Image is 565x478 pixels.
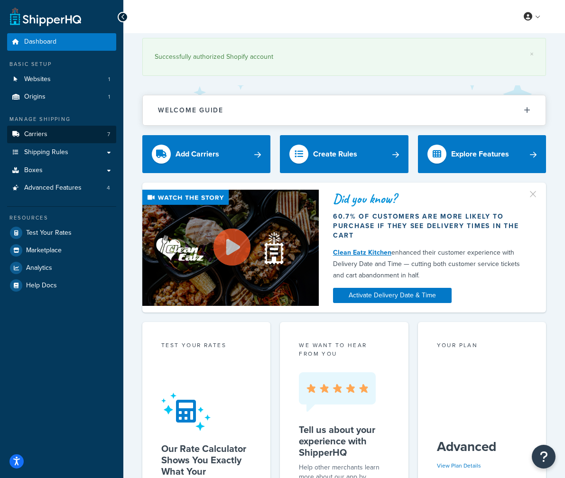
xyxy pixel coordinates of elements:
[280,135,408,173] a: Create Rules
[437,461,481,470] a: View Plan Details
[7,259,116,276] a: Analytics
[24,75,51,83] span: Websites
[418,135,546,173] a: Explore Features
[333,192,532,205] div: Did you know?
[333,248,391,257] a: Clean Eatz Kitchen
[107,184,110,192] span: 4
[7,126,116,143] a: Carriers7
[26,229,72,237] span: Test Your Rates
[437,341,527,352] div: Your Plan
[7,115,116,123] div: Manage Shipping
[530,50,534,58] a: ×
[7,126,116,143] li: Carriers
[7,224,116,241] a: Test Your Rates
[24,93,46,101] span: Origins
[333,212,532,240] div: 60.7% of customers are more likely to purchase if they see delivery times in the cart
[155,50,534,64] div: Successfully authorized Shopify account
[299,424,389,458] h5: Tell us about your experience with ShipperHQ
[7,277,116,294] a: Help Docs
[143,95,546,125] button: Welcome Guide
[7,60,116,68] div: Basic Setup
[451,147,509,161] div: Explore Features
[7,33,116,51] a: Dashboard
[313,147,357,161] div: Create Rules
[142,135,270,173] a: Add Carriers
[333,288,452,303] a: Activate Delivery Date & Time
[532,445,556,469] button: Open Resource Center
[7,88,116,106] a: Origins1
[7,179,116,197] li: Advanced Features
[142,190,319,306] img: Video thumbnail
[437,439,527,454] h5: Advanced
[24,148,68,156] span: Shipping Rules
[7,214,116,222] div: Resources
[176,147,219,161] div: Add Carriers
[108,75,110,83] span: 1
[108,93,110,101] span: 1
[24,166,43,175] span: Boxes
[24,130,47,138] span: Carriers
[26,282,57,290] span: Help Docs
[24,38,56,46] span: Dashboard
[26,264,52,272] span: Analytics
[7,242,116,259] a: Marketplace
[7,179,116,197] a: Advanced Features4
[26,247,62,255] span: Marketplace
[299,341,389,358] p: we want to hear from you
[7,71,116,88] a: Websites1
[7,162,116,179] a: Boxes
[7,88,116,106] li: Origins
[7,144,116,161] a: Shipping Rules
[158,107,223,114] h2: Welcome Guide
[333,247,532,281] div: enhanced their customer experience with Delivery Date and Time — cutting both customer service ti...
[7,71,116,88] li: Websites
[24,184,82,192] span: Advanced Features
[161,341,251,352] div: Test your rates
[107,130,110,138] span: 7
